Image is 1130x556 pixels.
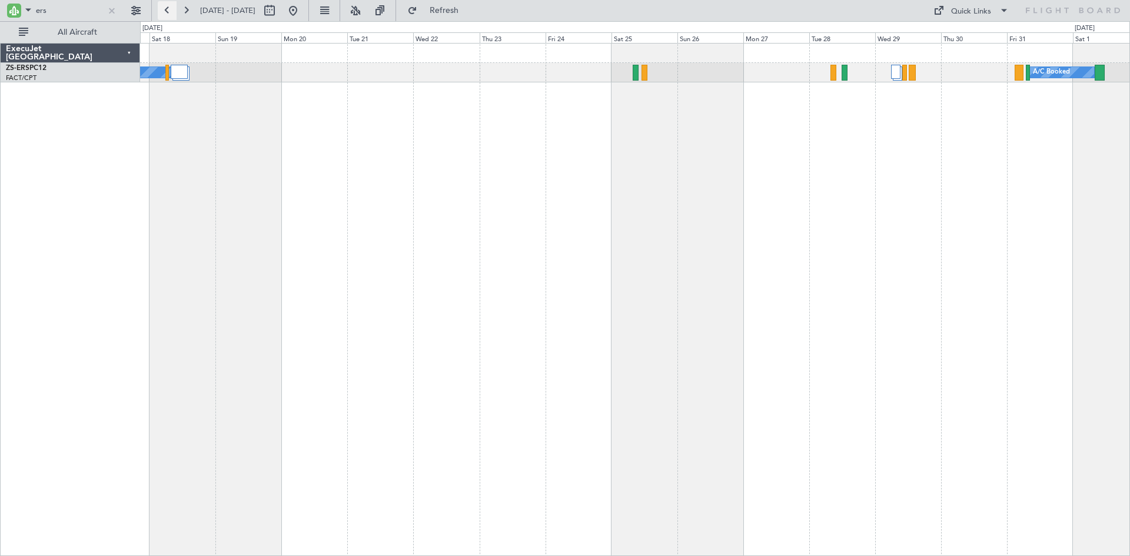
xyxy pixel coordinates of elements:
[677,32,743,43] div: Sun 26
[142,24,162,34] div: [DATE]
[1075,24,1095,34] div: [DATE]
[200,5,255,16] span: [DATE] - [DATE]
[928,1,1015,20] button: Quick Links
[809,32,875,43] div: Tue 28
[941,32,1007,43] div: Thu 30
[743,32,809,43] div: Mon 27
[1007,32,1073,43] div: Fri 31
[402,1,473,20] button: Refresh
[149,32,215,43] div: Sat 18
[281,32,347,43] div: Mon 20
[951,6,991,18] div: Quick Links
[6,74,36,82] a: FACT/CPT
[611,32,677,43] div: Sat 25
[413,32,479,43] div: Wed 22
[347,32,413,43] div: Tue 21
[13,23,128,42] button: All Aircraft
[546,32,611,43] div: Fri 24
[36,2,104,19] input: A/C (Reg. or Type)
[31,28,124,36] span: All Aircraft
[480,32,546,43] div: Thu 23
[215,32,281,43] div: Sun 19
[875,32,941,43] div: Wed 29
[1033,64,1070,81] div: A/C Booked
[420,6,469,15] span: Refresh
[6,65,29,72] span: ZS-ERS
[6,65,46,72] a: ZS-ERSPC12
